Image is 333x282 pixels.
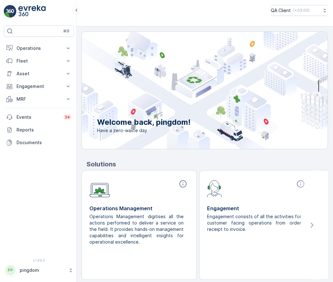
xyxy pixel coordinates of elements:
[4,55,74,67] button: Fleet
[4,42,74,55] button: Operations
[5,265,16,275] div: PP
[4,67,74,80] button: Asset
[4,111,74,124] a: Events34
[4,264,74,277] button: PPpingdom
[20,267,65,273] p: pingdom
[16,83,61,90] p: Engagement
[89,205,189,212] p: Operations Management
[4,80,74,93] button: Engagement
[89,213,184,245] p: Operations Management digitises all the actions performed to deliver a service on the field. It p...
[16,70,61,77] p: Asset
[4,93,74,105] button: MRF
[4,258,74,262] span: v 1.49.3
[63,29,69,34] p: ⌘B
[207,213,301,232] p: Engagement consists of all the activities for customer facing operations from order receipt to in...
[16,114,60,120] p: Events
[271,7,291,14] p: QA Client
[4,136,74,149] a: Documents
[16,58,61,64] p: Fleet
[65,115,70,120] p: 34
[207,205,306,212] p: Engagement
[97,117,191,127] p: Welcome back, pingdom!
[89,179,110,198] img: module-icon
[87,159,328,169] p: Solutions
[53,32,328,149] img: city illustration
[16,139,71,146] p: Documents
[16,45,61,51] p: Operations
[4,124,74,136] a: Reports
[293,8,310,13] p: ( +03:00 )
[271,5,328,16] button: QA Client(+03:00)
[18,5,46,18] img: logo_light-DOdMpM7g.png
[16,96,61,102] p: MRF
[207,179,222,197] img: module-icon
[4,5,16,18] img: logo
[16,127,71,133] p: Reports
[97,127,191,134] span: Have a zero-waste day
